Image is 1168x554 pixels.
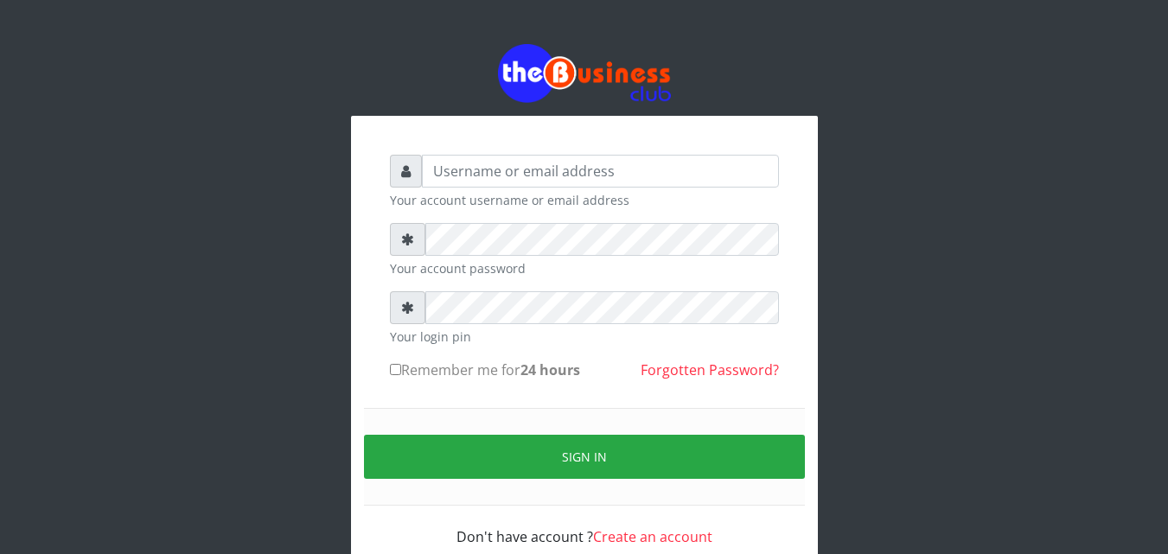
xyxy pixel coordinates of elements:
button: Sign in [364,435,805,479]
input: Remember me for24 hours [390,364,401,375]
small: Your login pin [390,328,779,346]
small: Your account username or email address [390,191,779,209]
a: Forgotten Password? [641,360,779,379]
a: Create an account [593,527,712,546]
b: 24 hours [520,360,580,379]
input: Username or email address [422,155,779,188]
small: Your account password [390,259,779,277]
label: Remember me for [390,360,580,380]
div: Don't have account ? [390,506,779,547]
